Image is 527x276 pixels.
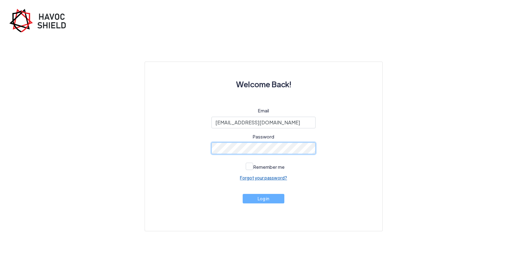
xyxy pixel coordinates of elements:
[253,164,285,170] span: Remember me
[160,77,368,92] h3: Welcome Back!
[253,133,274,140] label: Password
[258,107,269,114] label: Email
[9,9,70,32] img: havoc-shield-register-logo.png
[240,175,287,181] a: Forgot your password?
[243,194,284,203] button: Log in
